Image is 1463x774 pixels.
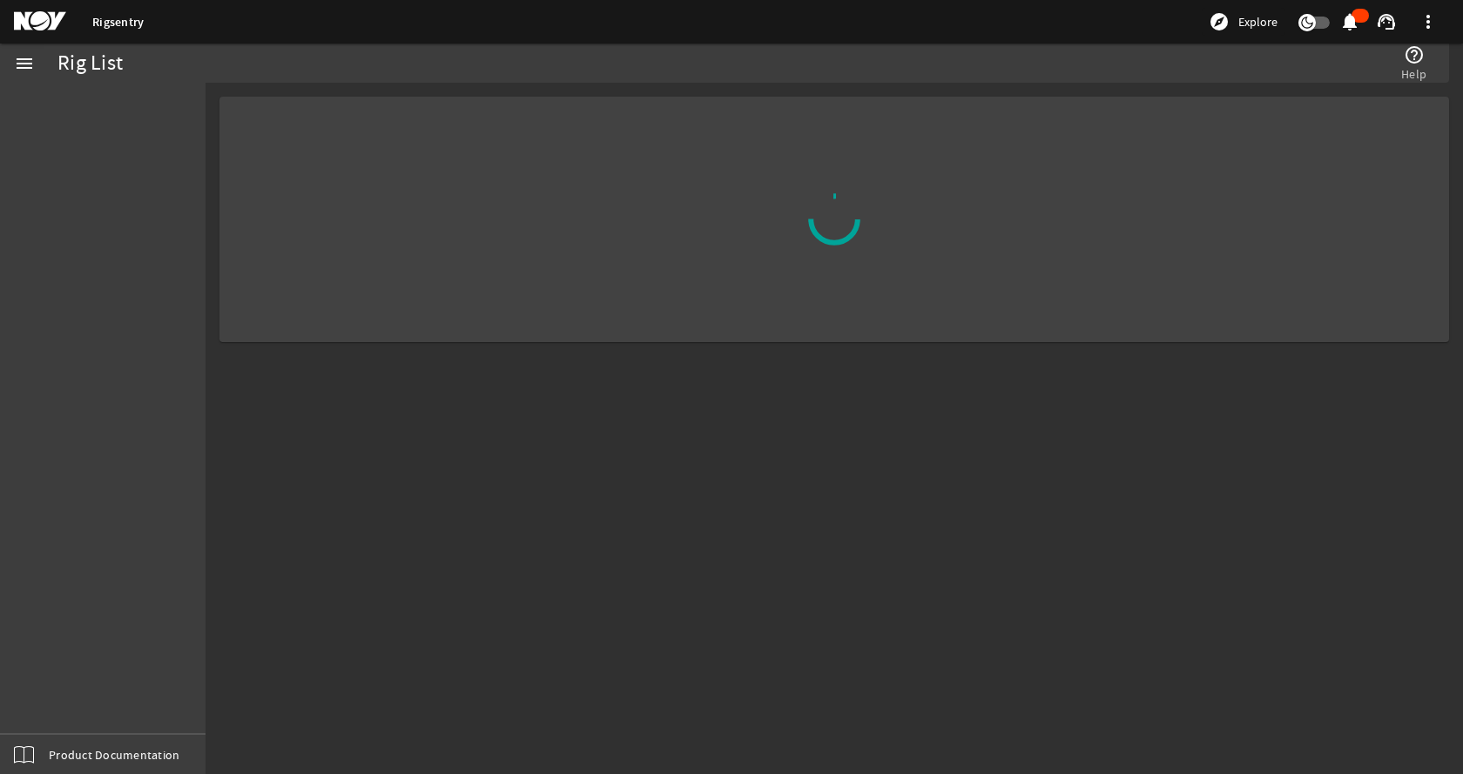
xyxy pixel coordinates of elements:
button: Explore [1202,8,1284,36]
span: Help [1401,65,1426,83]
mat-icon: help_outline [1404,44,1425,65]
mat-icon: menu [14,53,35,74]
a: Rigsentry [92,14,144,30]
mat-icon: explore [1209,11,1230,32]
span: Explore [1238,13,1278,30]
span: Product Documentation [49,746,179,764]
button: more_vert [1407,1,1449,43]
div: Rig List [57,55,123,72]
mat-icon: notifications [1339,11,1360,32]
mat-icon: support_agent [1376,11,1397,32]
